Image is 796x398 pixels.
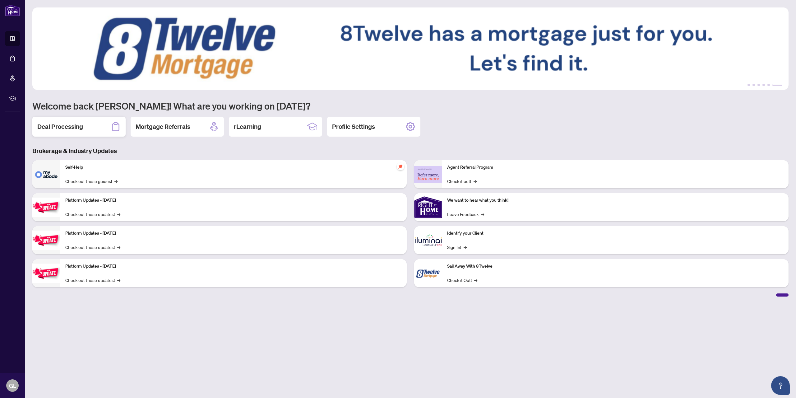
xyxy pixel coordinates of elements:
span: → [474,277,477,283]
span: → [474,178,477,185]
h1: Welcome back [PERSON_NAME]! What are you working on [DATE]? [32,100,789,112]
span: GL [9,381,16,390]
img: Platform Updates - July 8, 2025 [32,231,60,250]
a: Sign In!→ [447,244,467,251]
p: Self-Help [65,164,402,171]
img: logo [5,5,20,16]
button: 6 [772,84,782,86]
h2: Profile Settings [332,122,375,131]
span: → [464,244,467,251]
button: 4 [762,84,765,86]
span: → [117,211,120,218]
button: 3 [757,84,760,86]
a: Check out these updates!→ [65,277,120,283]
img: We want to hear what you think! [414,193,442,221]
p: Agent Referral Program [447,164,784,171]
a: Check out these updates!→ [65,211,120,218]
button: 2 [752,84,755,86]
span: → [117,277,120,283]
h2: Mortgage Referrals [136,122,190,131]
img: Identify your Client [414,226,442,254]
button: 5 [767,84,770,86]
h3: Brokerage & Industry Updates [32,147,789,155]
a: Leave Feedback→ [447,211,484,218]
p: Platform Updates - [DATE] [65,263,402,270]
p: Platform Updates - [DATE] [65,230,402,237]
a: Check it out!→ [447,178,477,185]
h2: Deal Processing [37,122,83,131]
img: Platform Updates - June 23, 2025 [32,264,60,283]
button: Open asap [771,376,790,395]
a: Check out these updates!→ [65,244,120,251]
h2: rLearning [234,122,261,131]
p: Platform Updates - [DATE] [65,197,402,204]
a: Check it Out!→ [447,277,477,283]
span: → [117,244,120,251]
p: Sail Away With 8Twelve [447,263,784,270]
span: → [481,211,484,218]
img: Slide 5 [32,7,789,90]
img: Agent Referral Program [414,166,442,183]
img: Sail Away With 8Twelve [414,259,442,287]
a: Check out these guides!→ [65,178,118,185]
p: We want to hear what you think! [447,197,784,204]
span: → [114,178,118,185]
span: pushpin [397,163,404,170]
img: Platform Updates - July 21, 2025 [32,198,60,217]
img: Self-Help [32,160,60,188]
button: 1 [747,84,750,86]
p: Identify your Client [447,230,784,237]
